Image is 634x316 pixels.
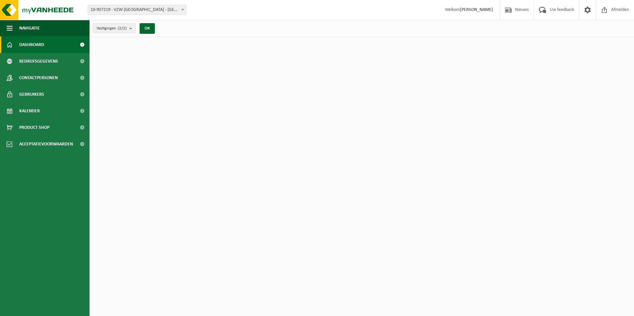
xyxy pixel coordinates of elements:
[19,53,58,70] span: Bedrijfsgegevens
[19,70,58,86] span: Contactpersonen
[140,23,155,34] button: OK
[19,36,44,53] span: Dashboard
[19,103,40,119] span: Kalender
[93,23,136,33] button: Vestigingen(2/2)
[118,26,127,30] count: (2/2)
[88,5,186,15] span: 10-907219 - VZW SINT-LIEVENSPOORT - GENT
[19,86,44,103] span: Gebruikers
[96,24,127,33] span: Vestigingen
[19,119,49,136] span: Product Shop
[19,136,73,152] span: Acceptatievoorwaarden
[19,20,40,36] span: Navigatie
[460,7,493,12] strong: [PERSON_NAME]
